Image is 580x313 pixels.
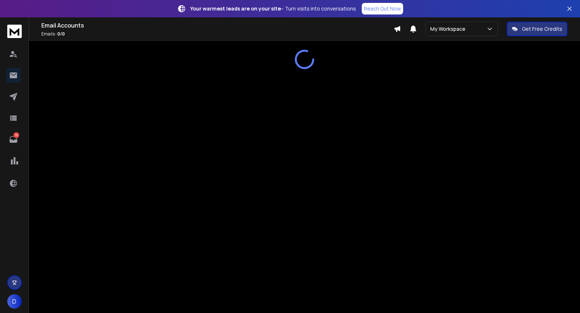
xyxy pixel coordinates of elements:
button: Get Free Credits [507,22,567,36]
a: Reach Out Now [362,3,403,14]
a: 15 [6,132,21,147]
p: – Turn visits into conversations [190,5,356,12]
button: D [7,294,22,309]
p: Emails : [41,31,394,37]
p: Reach Out Now [364,5,401,12]
img: logo [7,25,22,38]
p: Get Free Credits [522,25,562,33]
span: 0 / 0 [57,31,65,37]
h1: Email Accounts [41,21,394,30]
p: My Workspace [430,25,468,33]
p: 15 [13,132,19,138]
strong: Your warmest leads are on your site [190,5,281,12]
